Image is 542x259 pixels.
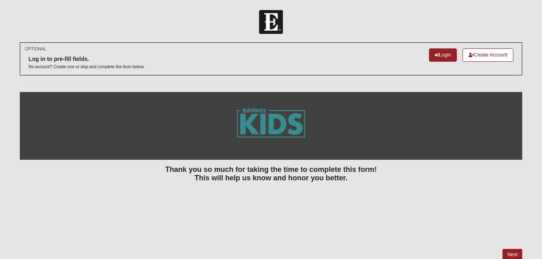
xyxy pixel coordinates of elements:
[221,92,321,160] img: GetImage.ashx
[29,56,145,63] h6: Log in to pre-fill fields.
[29,64,145,70] p: No account? Create one or skip and complete the form below.
[429,48,457,62] a: Login
[25,46,46,52] small: OPTIONAL
[259,10,283,34] img: Church of Eleven22 Logo
[20,165,523,183] h4: Thank you so much for taking the time to complete this form! This will help us know and honor you...
[462,48,514,62] a: Create Account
